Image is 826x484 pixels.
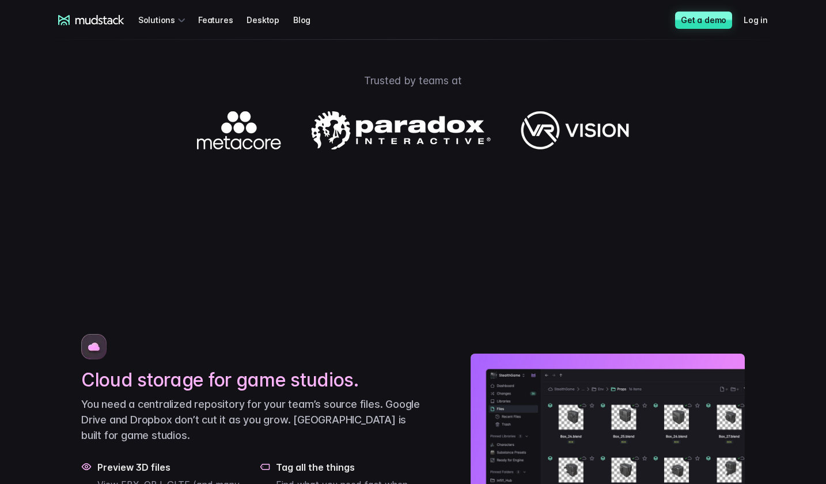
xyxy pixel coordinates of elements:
[192,95,246,105] span: Art team size
[13,209,134,219] span: Work with outsourced artists?
[744,9,782,31] a: Log in
[276,462,425,473] h4: Tag all the things
[197,111,629,149] img: Logos of companies using mudstack.
[138,9,189,31] div: Solutions
[3,209,10,217] input: Work with outsourced artists?
[293,9,324,31] a: Blog
[81,369,425,392] h2: Cloud storage for game studios.
[81,396,425,443] p: You need a centralized repository for your team’s source files. Google Drive and Dropbox don’t cu...
[192,48,224,58] span: Job title
[198,9,247,31] a: Features
[10,73,816,88] p: Trusted by teams at
[97,462,246,473] h4: Preview 3D files
[675,12,732,29] a: Get a demo
[247,9,293,31] a: Desktop
[192,1,236,10] span: Last name
[58,15,124,25] a: mudstack logo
